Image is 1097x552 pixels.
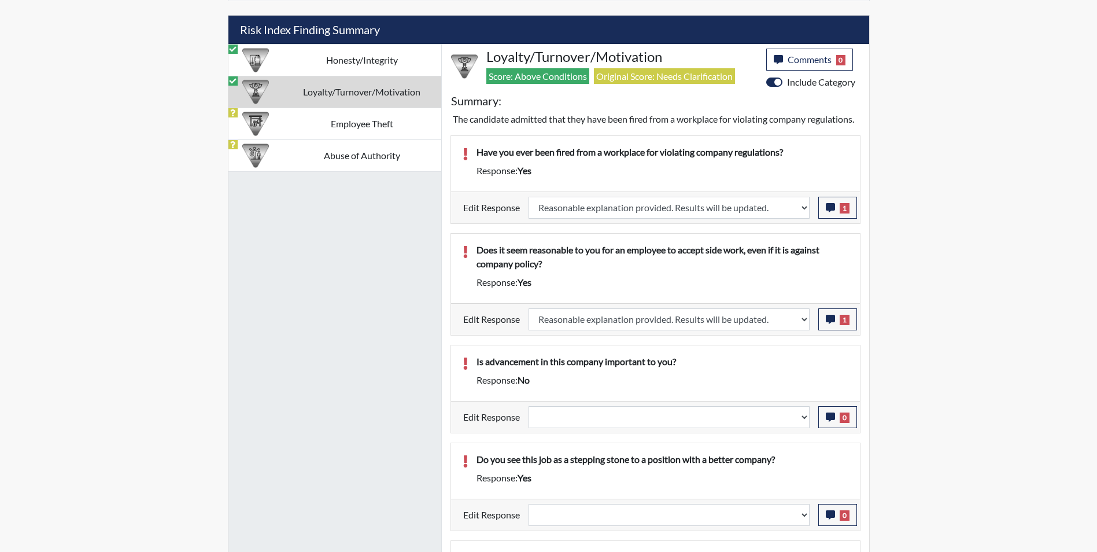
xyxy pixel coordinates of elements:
[520,406,818,428] div: Update the test taker's response, the change might impact the score
[840,510,849,521] span: 0
[242,79,269,105] img: CATEGORY%20ICON-17.40ef8247.png
[520,197,818,219] div: Update the test taker's response, the change might impact the score
[594,68,735,84] span: Original Score: Needs Clarification
[520,308,818,330] div: Update the test taker's response, the change might impact the score
[477,243,848,271] p: Does it seem reasonable to you for an employee to accept side work, even if it is against company...
[840,203,849,214] span: 1
[818,308,857,330] button: 1
[451,53,478,80] img: CATEGORY%20ICON-17.40ef8247.png
[788,54,832,65] span: Comments
[283,76,441,108] td: Loyalty/Turnover/Motivation
[518,472,531,483] span: yes
[283,108,441,139] td: Employee Theft
[518,374,530,385] span: no
[518,165,531,176] span: yes
[468,275,857,289] div: Response:
[518,277,531,288] span: yes
[818,197,857,219] button: 1
[242,47,269,73] img: CATEGORY%20ICON-11.a5f294f4.png
[520,504,818,526] div: Update the test taker's response, the change might impact the score
[468,164,857,178] div: Response:
[463,406,520,428] label: Edit Response
[840,413,849,423] span: 0
[818,504,857,526] button: 0
[451,94,501,108] h5: Summary:
[477,145,848,159] p: Have you ever been fired from a workplace for violating company regulations?
[836,55,846,65] span: 0
[242,142,269,169] img: CATEGORY%20ICON-01.94e51fac.png
[242,111,269,137] img: CATEGORY%20ICON-07.58b65e52.png
[486,68,589,84] span: Score: Above Conditions
[283,44,441,76] td: Honesty/Integrity
[477,355,848,369] p: Is advancement in this company important to you?
[477,452,848,466] p: Do you see this job as a stepping stone to a position with a better company?
[463,308,520,330] label: Edit Response
[818,406,857,428] button: 0
[283,139,441,171] td: Abuse of Authority
[468,471,857,485] div: Response:
[840,315,849,325] span: 1
[486,49,758,65] h4: Loyalty/Turnover/Motivation
[766,49,854,71] button: Comments0
[468,373,857,387] div: Response:
[463,197,520,219] label: Edit Response
[787,75,855,89] label: Include Category
[463,504,520,526] label: Edit Response
[453,112,858,126] p: The candidate admitted that they have been fired from a workplace for violating company regulations.
[228,16,869,44] h5: Risk Index Finding Summary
